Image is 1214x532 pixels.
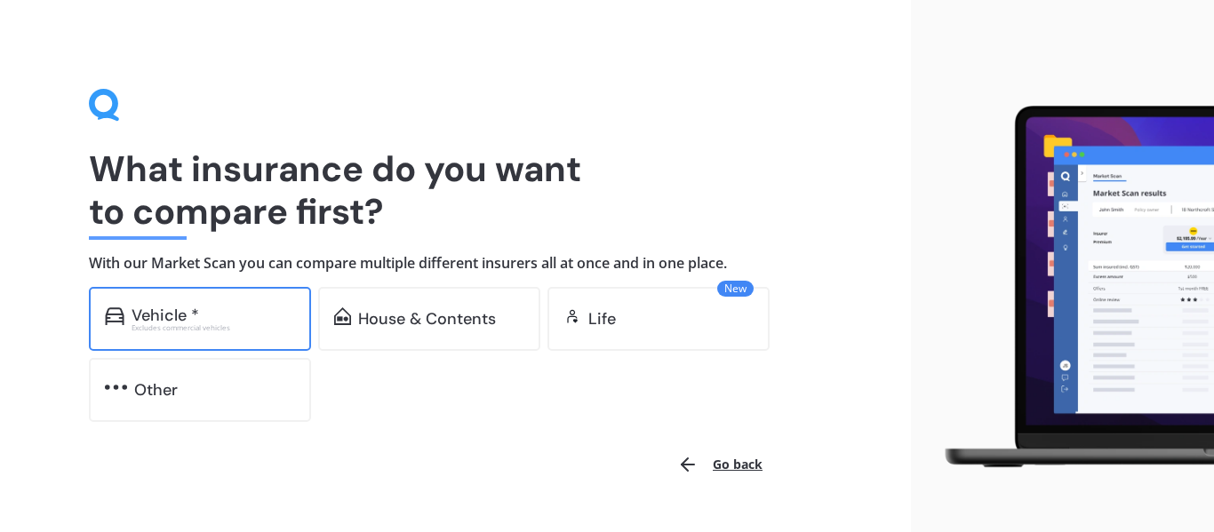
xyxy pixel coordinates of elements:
h1: What insurance do you want to compare first? [89,147,822,233]
h4: With our Market Scan you can compare multiple different insurers all at once and in one place. [89,254,822,273]
div: Excludes commercial vehicles [132,324,295,331]
img: life.f720d6a2d7cdcd3ad642.svg [563,307,581,325]
div: Life [588,310,616,328]
img: home-and-contents.b802091223b8502ef2dd.svg [334,307,351,325]
div: House & Contents [358,310,496,328]
div: Other [134,381,178,399]
img: other.81dba5aafe580aa69f38.svg [105,378,127,396]
span: New [717,281,754,297]
button: Go back [667,443,773,486]
div: Vehicle * [132,306,199,324]
img: car.f15378c7a67c060ca3f3.svg [105,307,124,325]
